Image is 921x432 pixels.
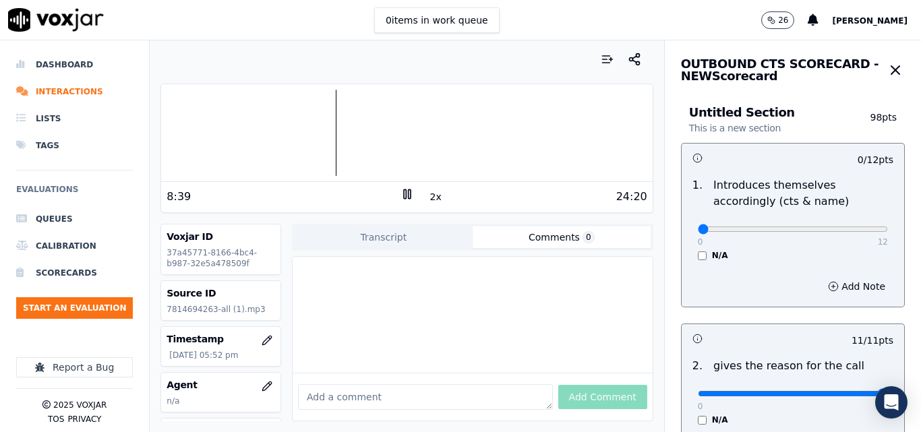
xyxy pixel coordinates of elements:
a: Tags [16,132,133,159]
button: Comments [473,226,651,248]
button: Privacy [67,414,101,425]
button: 2x [427,187,444,206]
h3: Voxjar ID [167,230,275,243]
h3: Source ID [167,286,275,300]
button: Transcript [295,226,473,248]
button: Add Note [820,277,893,296]
p: gives the reason for the call [713,358,864,374]
div: Open Intercom Messenger [875,386,908,419]
p: 11 / 11 pts [852,334,893,347]
h3: Timestamp [167,332,275,346]
button: 0items in work queue [374,7,500,33]
p: 2 . [687,358,708,374]
div: 8:39 [167,189,191,205]
span: 0 [583,231,595,243]
p: n/a [167,396,275,406]
h3: OUTBOUND CTS SCORECARD - NEW Scorecard [681,58,887,82]
p: 0 [698,401,703,412]
p: 2025 Voxjar [53,400,107,410]
p: 26 [778,15,788,26]
p: 0 / 12 pts [858,153,893,166]
p: [DATE] 05:52 pm [169,350,275,361]
p: This is a new section [689,121,781,135]
a: Dashboard [16,51,133,78]
button: Report a Bug [16,357,133,377]
label: N/A [712,414,728,425]
label: N/A [712,250,728,261]
a: Interactions [16,78,133,105]
p: 98 pts [862,111,897,135]
button: [PERSON_NAME] [832,12,921,28]
a: Calibration [16,233,133,259]
p: 7814694263-all (1).mp3 [167,304,275,315]
button: 26 [761,11,794,29]
p: Introduces themselves accordingly (cts & name) [713,177,893,210]
p: 37a45771-8166-4bc4-b987-32e5a478509f [167,247,275,269]
h3: Agent [167,378,275,392]
button: Start an Evaluation [16,297,133,319]
div: 24:20 [616,189,647,205]
h6: Evaluations [16,181,133,206]
span: [PERSON_NAME] [832,16,908,26]
p: 1 . [687,177,708,210]
button: TOS [48,414,64,425]
a: Lists [16,105,133,132]
button: 26 [761,11,808,29]
h3: Untitled Section [689,106,862,135]
p: 0 [698,237,703,247]
img: voxjar logo [8,8,104,32]
a: Queues [16,206,133,233]
a: Scorecards [16,259,133,286]
p: 12 [878,237,888,247]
